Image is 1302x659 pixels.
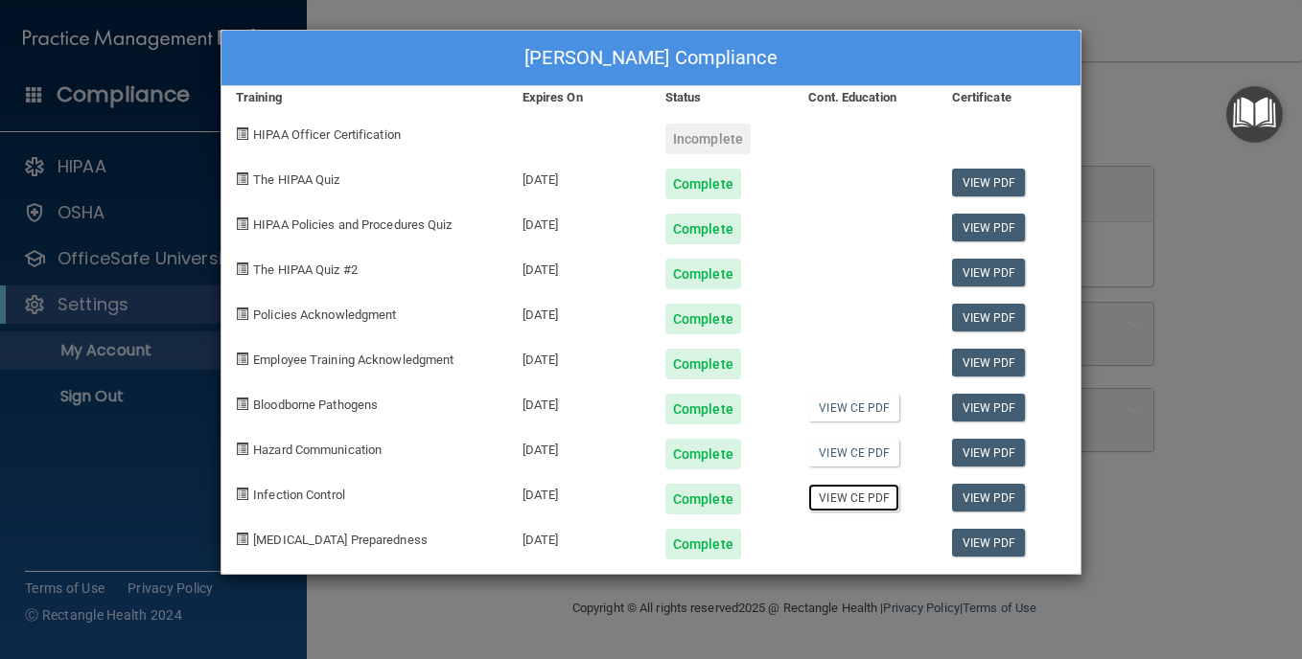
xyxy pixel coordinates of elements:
[508,334,651,379] div: [DATE]
[665,349,741,379] div: Complete
[665,304,741,334] div: Complete
[952,259,1026,286] a: View PDF
[253,172,339,187] span: The HIPAA Quiz
[508,379,651,424] div: [DATE]
[253,352,453,367] span: Employee Training Acknowledgment
[508,289,651,334] div: [DATE]
[808,484,899,511] a: View CE PDF
[508,244,651,289] div: [DATE]
[952,214,1026,241] a: View PDF
[651,86,794,109] div: Status
[794,86,937,109] div: Cont. Education
[952,484,1026,511] a: View PDF
[952,169,1026,196] a: View PDF
[253,127,401,142] span: HIPAA Officer Certification
[253,443,382,457] span: Hazard Communication
[253,262,358,277] span: The HIPAA Quiz #2
[508,154,651,199] div: [DATE]
[665,169,741,199] div: Complete
[253,217,452,232] span: HIPAA Policies and Procedures Quiz
[221,86,508,109] div: Training
[665,439,741,469] div: Complete
[508,469,651,514] div: [DATE]
[665,124,751,154] div: Incomplete
[508,86,651,109] div: Expires On
[508,199,651,244] div: [DATE]
[952,529,1026,557] a: View PDF
[938,86,1081,109] div: Certificate
[221,31,1081,86] div: [PERSON_NAME] Compliance
[952,439,1026,466] a: View PDF
[665,394,741,424] div: Complete
[665,259,741,289] div: Complete
[808,394,899,421] a: View CE PDF
[253,488,345,502] span: Infection Control
[808,439,899,466] a: View CE PDF
[665,484,741,514] div: Complete
[253,398,378,412] span: Bloodborne Pathogens
[952,394,1026,421] a: View PDF
[253,307,396,322] span: Policies Acknowledgment
[1226,86,1283,143] button: Open Resource Center
[253,533,428,547] span: [MEDICAL_DATA] Preparedness
[952,349,1026,376] a: View PDF
[665,529,741,559] div: Complete
[665,214,741,244] div: Complete
[508,514,651,559] div: [DATE]
[952,304,1026,331] a: View PDF
[508,424,651,469] div: [DATE]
